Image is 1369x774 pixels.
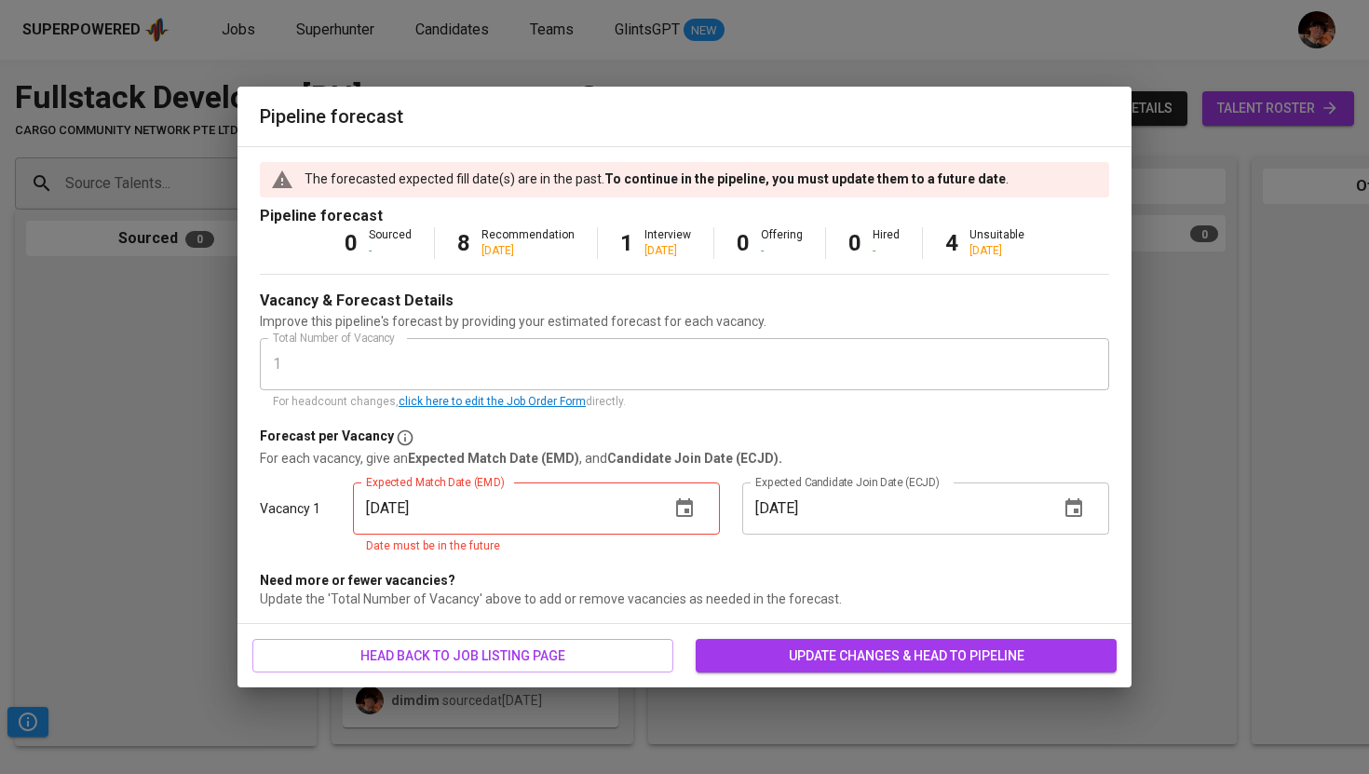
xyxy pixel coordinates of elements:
[481,227,575,259] div: Recommendation
[366,537,707,556] p: Date must be in the future
[408,451,579,466] b: Expected Match Date (EMD)
[267,645,658,668] span: head back to job listing page
[260,571,1109,590] p: Need more or fewer vacancies?
[873,243,900,259] div: -
[345,230,358,256] b: 0
[305,170,1009,188] p: The forecasted expected fill date(s) are in the past. .
[711,645,1102,668] span: update changes & head to pipeline
[644,227,691,259] div: Interview
[644,243,691,259] div: [DATE]
[737,230,750,256] b: 0
[457,230,470,256] b: 8
[604,171,1006,186] b: To continue in the pipeline, you must update them to a future date
[260,590,1109,608] p: Update the 'Total Number of Vacancy' above to add or remove vacancies as needed in the forecast.
[252,639,673,673] button: head back to job listing page
[260,312,1109,331] p: Improve this pipeline's forecast by providing your estimated forecast for each vacancy.
[369,227,412,259] div: Sourced
[969,243,1024,259] div: [DATE]
[696,639,1117,673] button: update changes & head to pipeline
[260,449,1109,468] p: For each vacancy, give an , and
[761,243,803,259] div: -
[969,227,1024,259] div: Unsuitable
[481,243,575,259] div: [DATE]
[945,230,958,256] b: 4
[848,230,861,256] b: 0
[260,290,454,312] p: Vacancy & Forecast Details
[260,205,1109,227] p: Pipeline forecast
[620,230,633,256] b: 1
[260,102,1109,131] h6: Pipeline forecast
[399,395,586,408] a: click here to edit the Job Order Form
[260,427,394,449] p: Forecast per Vacancy
[260,499,320,518] p: Vacancy 1
[873,227,900,259] div: Hired
[607,451,782,466] b: Candidate Join Date (ECJD).
[273,393,1096,412] p: For headcount changes, directly.
[369,243,412,259] div: -
[761,227,803,259] div: Offering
